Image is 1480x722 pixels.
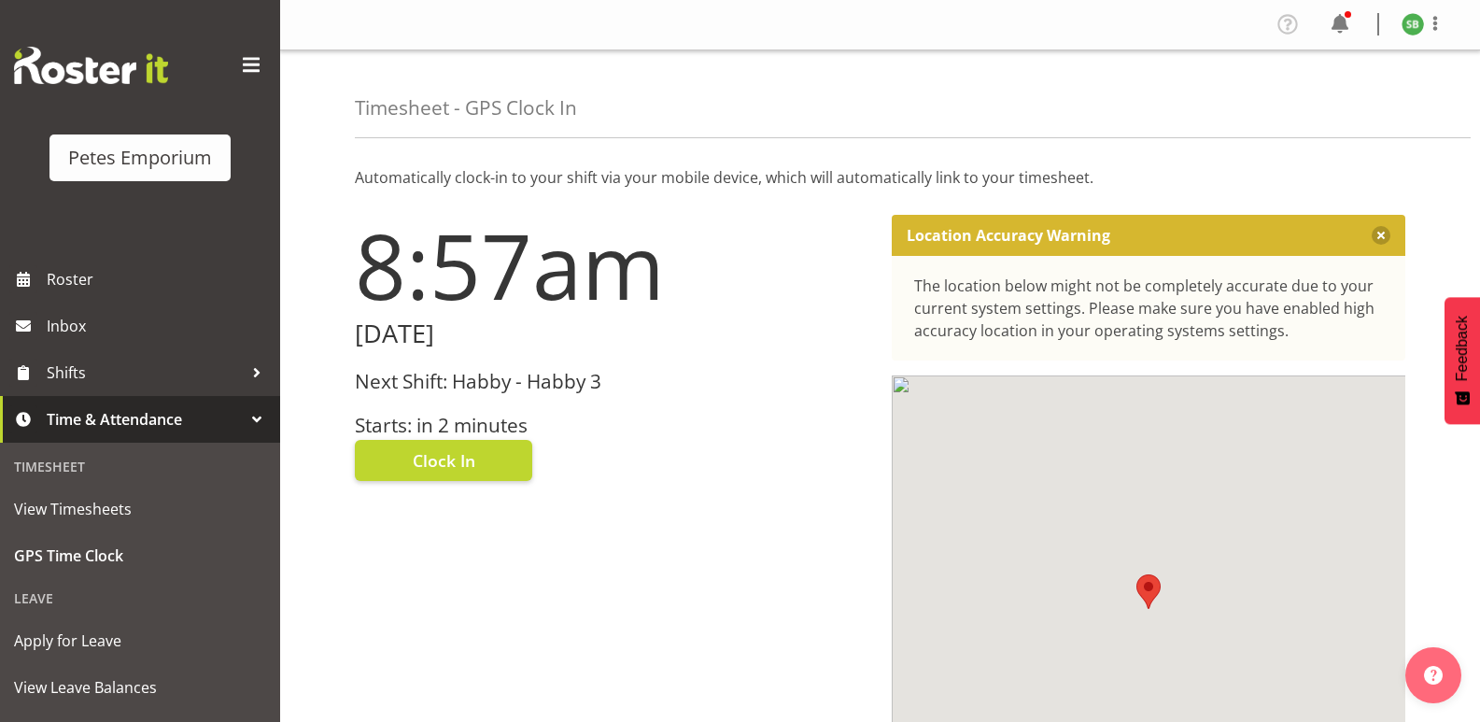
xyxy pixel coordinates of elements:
span: Inbox [47,312,271,340]
img: stephanie-burden9828.jpg [1402,13,1424,35]
button: Close message [1372,226,1390,245]
h2: [DATE] [355,319,869,348]
a: Apply for Leave [5,617,275,664]
a: View Timesheets [5,486,275,532]
span: Roster [47,265,271,293]
span: View Leave Balances [14,673,266,701]
span: Feedback [1454,316,1471,381]
span: Time & Attendance [47,405,243,433]
div: The location below might not be completely accurate due to your current system settings. Please m... [914,275,1384,342]
div: Leave [5,579,275,617]
h4: Timesheet - GPS Clock In [355,97,577,119]
p: Automatically clock-in to your shift via your mobile device, which will automatically link to you... [355,166,1405,189]
span: Apply for Leave [14,627,266,655]
h3: Starts: in 2 minutes [355,415,869,436]
h3: Next Shift: Habby - Habby 3 [355,371,869,392]
a: View Leave Balances [5,664,275,711]
div: Timesheet [5,447,275,486]
h1: 8:57am [355,215,869,316]
p: Location Accuracy Warning [907,226,1110,245]
img: help-xxl-2.png [1424,666,1443,685]
div: Petes Emporium [68,144,212,172]
img: Rosterit website logo [14,47,168,84]
span: Shifts [47,359,243,387]
button: Feedback - Show survey [1445,297,1480,424]
span: GPS Time Clock [14,542,266,570]
span: View Timesheets [14,495,266,523]
span: Clock In [413,448,475,473]
a: GPS Time Clock [5,532,275,579]
button: Clock In [355,440,532,481]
